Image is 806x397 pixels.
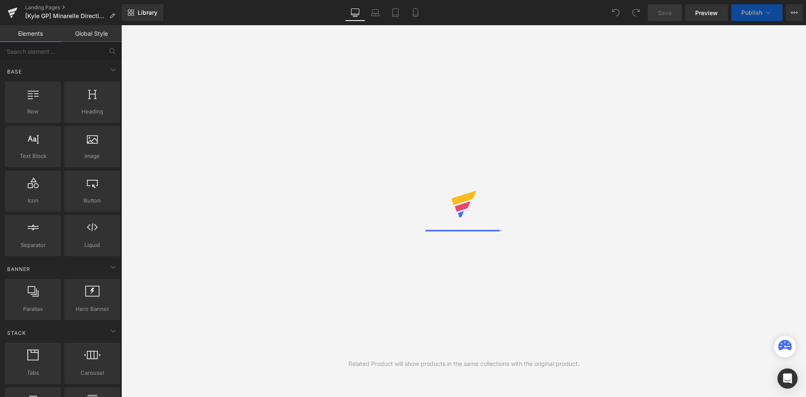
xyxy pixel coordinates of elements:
span: Parallax [8,305,58,313]
button: Publish [731,4,782,21]
span: Base [6,68,23,76]
span: Tabs [8,368,58,377]
a: Laptop [365,4,385,21]
span: Liquid [67,241,118,250]
span: Stack [6,329,27,337]
span: Save [658,8,672,17]
span: Icon [8,196,58,205]
span: Button [67,196,118,205]
button: Redo [628,4,644,21]
a: Mobile [406,4,426,21]
span: Carousel [67,368,118,377]
div: Related Product will show products in the same collections with the original product. [348,359,579,368]
a: New Library [122,4,163,21]
a: Landing Pages [25,4,122,11]
span: Separator [8,241,58,250]
a: Global Style [61,25,122,42]
span: Hero Banner [67,305,118,313]
a: Preview [685,4,728,21]
span: [Kyle GP] Minarelle Directions [25,13,106,19]
a: Desktop [345,4,365,21]
button: More [786,4,803,21]
a: Tablet [385,4,406,21]
span: Row [8,107,58,116]
span: Library [138,9,157,16]
span: Banner [6,265,31,273]
span: Preview [695,8,718,17]
span: Text Block [8,152,58,160]
span: Image [67,152,118,160]
span: Publish [741,9,762,16]
span: Heading [67,107,118,116]
button: Undo [607,4,624,21]
div: Open Intercom Messenger [777,368,798,389]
